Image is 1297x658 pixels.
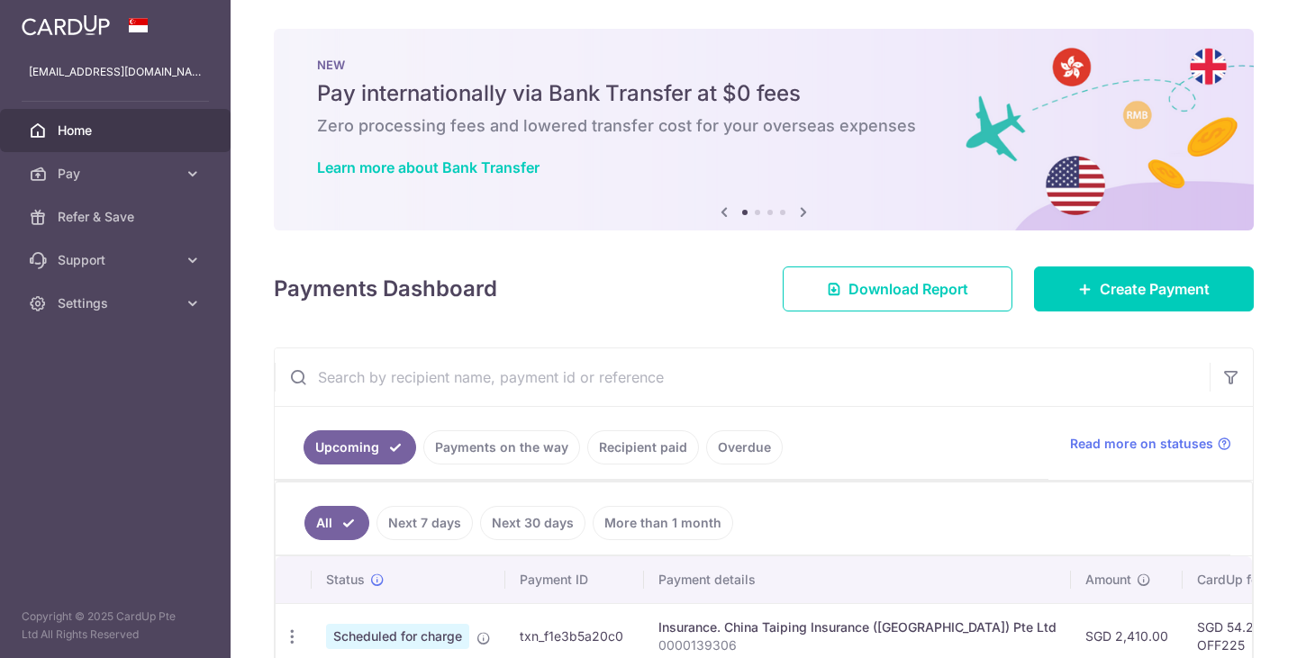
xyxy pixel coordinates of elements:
[274,29,1254,230] img: Bank transfer banner
[1034,266,1254,311] a: Create Payment
[274,273,497,305] h4: Payments Dashboard
[58,251,177,269] span: Support
[58,122,177,140] span: Home
[480,506,585,540] a: Next 30 days
[1100,278,1210,300] span: Create Payment
[58,165,177,183] span: Pay
[423,430,580,464] a: Payments on the way
[1197,571,1265,589] span: CardUp fee
[848,278,968,300] span: Download Report
[304,430,416,464] a: Upcoming
[317,79,1211,108] h5: Pay internationally via Bank Transfer at $0 fees
[326,624,469,649] span: Scheduled for charge
[658,618,1057,636] div: Insurance. China Taiping Insurance ([GEOGRAPHIC_DATA]) Pte Ltd
[326,571,365,589] span: Status
[1085,571,1131,589] span: Amount
[317,158,540,176] a: Learn more about Bank Transfer
[587,430,699,464] a: Recipient paid
[1070,435,1213,453] span: Read more on statuses
[22,14,110,36] img: CardUp
[783,266,1012,311] a: Download Report
[317,58,1211,72] p: NEW
[706,430,783,464] a: Overdue
[304,506,369,540] a: All
[658,636,1057,654] p: 0000139306
[317,115,1211,137] h6: Zero processing fees and lowered transfer cost for your overseas expenses
[593,506,733,540] a: More than 1 month
[1070,435,1231,453] a: Read more on statuses
[29,63,202,81] p: [EMAIL_ADDRESS][DOMAIN_NAME]
[58,294,177,312] span: Settings
[58,208,177,226] span: Refer & Save
[505,556,644,603] th: Payment ID
[644,556,1071,603] th: Payment details
[376,506,473,540] a: Next 7 days
[275,348,1210,406] input: Search by recipient name, payment id or reference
